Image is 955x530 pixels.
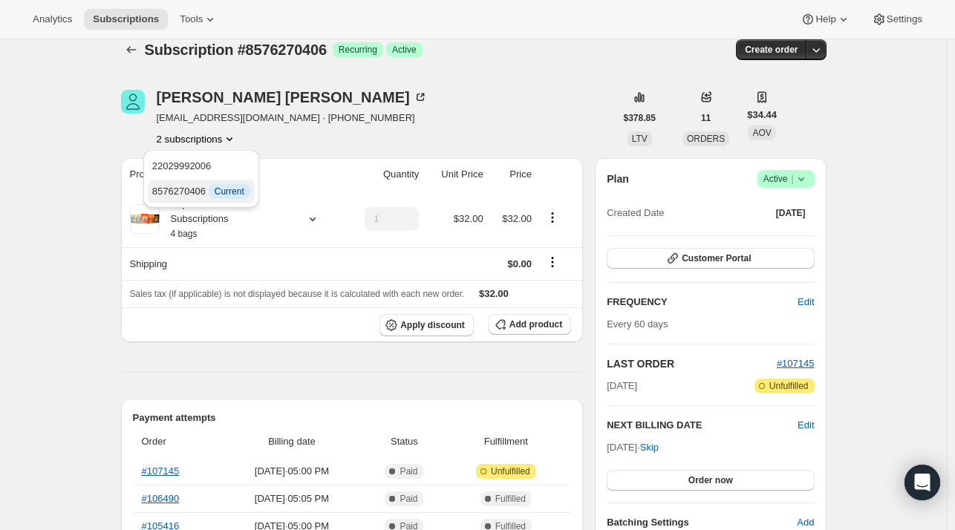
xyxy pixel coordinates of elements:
img: product img [130,204,160,234]
span: Edit [798,295,814,310]
span: 8576270406 [152,186,250,197]
button: Create order [736,39,806,60]
div: Open Intercom Messenger [905,465,940,500]
span: Tools [180,13,203,25]
div: [PERSON_NAME] [PERSON_NAME] [157,90,428,105]
span: Paid [400,465,417,477]
button: 22029992006 [148,154,255,178]
span: Rita Brossett [121,90,145,114]
span: $34.44 [747,108,777,122]
span: [DATE] · 05:00 PM [224,464,359,479]
small: 4 bags [171,229,198,239]
button: 11 [692,108,720,128]
button: Customer Portal [607,248,814,269]
span: Fulfillment [449,434,562,449]
span: $32.00 [479,288,509,299]
button: Product actions [541,209,564,226]
span: Created Date [607,206,664,220]
button: Analytics [24,9,81,30]
span: Active [763,171,809,186]
button: Order now [607,470,814,491]
span: AOV [752,128,771,138]
th: Quantity [344,158,423,191]
span: Current [215,186,244,197]
button: Skip [631,436,668,459]
button: Subscriptions [84,9,168,30]
span: Unfulfilled [491,465,530,477]
span: [DATE] [776,207,806,219]
span: Unfulfilled [769,380,809,392]
span: Subscriptions [93,13,159,25]
a: #107145 [142,465,180,477]
span: 11 [701,112,711,124]
span: Paid [400,493,417,505]
span: $0.00 [507,258,532,269]
span: LTV [632,134,648,144]
span: Order now [688,474,733,486]
button: [DATE] [767,203,815,223]
h6: Batching Settings [607,515,797,530]
span: Status [368,434,440,449]
span: Apply discount [400,319,465,331]
th: Shipping [121,247,345,280]
span: Billing date [224,434,359,449]
h2: NEXT BILLING DATE [607,418,798,433]
button: Shipping actions [541,254,564,270]
span: $32.00 [502,213,532,224]
th: Price [488,158,536,191]
span: [DATE] [607,379,637,393]
button: Product actions [157,131,238,146]
span: [DATE] · 05:05 PM [224,491,359,506]
span: Sales tax (if applicable) is not displayed because it is calculated with each new order. [130,289,465,299]
h2: FREQUENCY [607,295,798,310]
span: Recurring [339,44,377,56]
button: #107145 [777,356,815,371]
th: Order [133,425,221,458]
button: Edit [789,290,823,314]
span: Help [815,13,835,25]
h2: LAST ORDER [607,356,777,371]
span: $378.85 [624,112,656,124]
span: Analytics [33,13,72,25]
span: ORDERS [687,134,725,144]
span: Customer Portal [682,252,751,264]
button: Subscriptions [121,39,142,60]
button: Settings [863,9,931,30]
h2: Payment attempts [133,410,572,425]
span: Add product [509,318,562,330]
h2: Plan [607,171,629,186]
span: Every 60 days [607,318,668,330]
span: | [791,173,793,185]
a: #107145 [777,358,815,369]
span: Subscription #8576270406 [145,42,327,58]
span: Fulfilled [495,493,526,505]
button: $378.85 [615,108,665,128]
span: Add [797,515,814,530]
span: Skip [640,440,659,455]
span: [DATE] · [607,442,659,453]
span: Active [392,44,417,56]
button: Edit [798,418,814,433]
th: Product [121,158,345,191]
button: Tools [171,9,226,30]
button: Add product [489,314,571,335]
span: $32.00 [454,213,483,224]
span: 22029992006 [152,160,212,171]
a: #106490 [142,493,180,504]
span: Create order [745,44,798,56]
span: Settings [887,13,922,25]
button: Apply discount [379,314,474,336]
button: 8576270406 InfoCurrent [148,180,255,203]
th: Unit Price [423,158,487,191]
button: Help [792,9,859,30]
span: [EMAIL_ADDRESS][DOMAIN_NAME] · [PHONE_NUMBER] [157,111,428,125]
